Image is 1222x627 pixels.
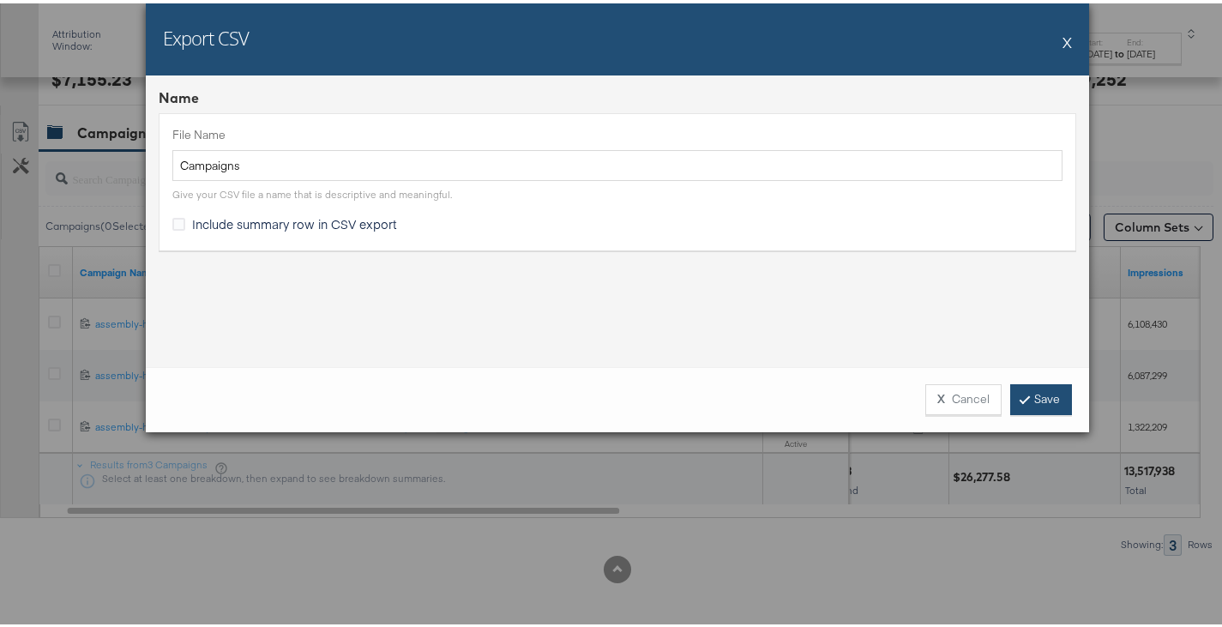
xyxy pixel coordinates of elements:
[925,381,1002,412] button: XCancel
[937,388,945,404] strong: X
[172,124,1062,140] label: File Name
[163,21,249,47] h2: Export CSV
[1010,381,1072,412] a: Save
[172,184,452,198] div: Give your CSV file a name that is descriptive and meaningful.
[1062,21,1072,56] button: X
[159,85,1076,105] div: Name
[192,212,397,229] span: Include summary row in CSV export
